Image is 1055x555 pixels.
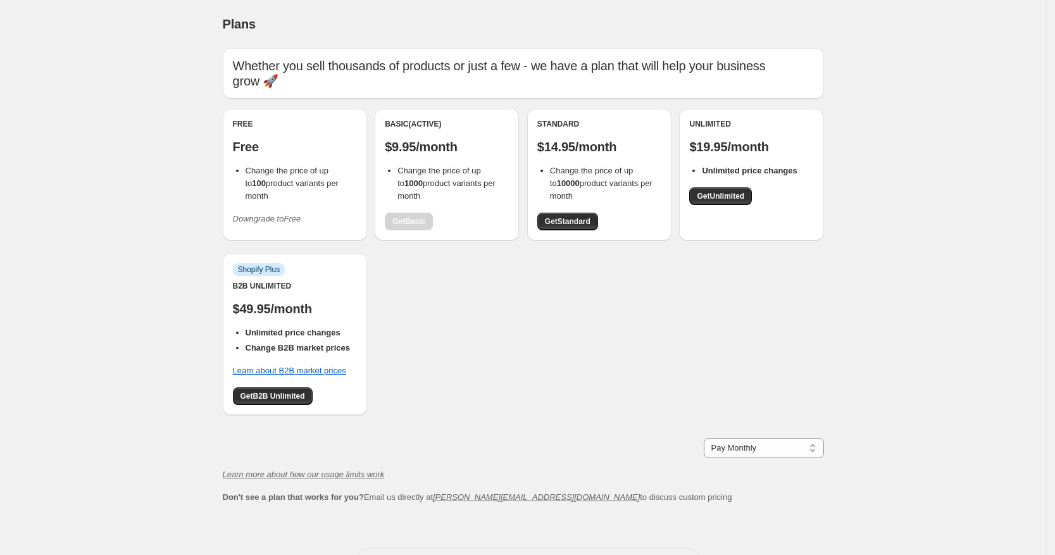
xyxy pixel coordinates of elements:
[223,492,364,502] b: Don't see a plan that works for you?
[233,281,357,291] div: B2B Unlimited
[223,492,732,502] span: Email us directly at to discuss custom pricing
[233,58,814,89] p: Whether you sell thousands of products or just a few - we have a plan that will help your busines...
[433,492,640,502] a: [PERSON_NAME][EMAIL_ADDRESS][DOMAIN_NAME]
[550,166,652,201] span: Change the price of up to product variants per month
[240,391,305,401] span: Get B2B Unlimited
[233,214,301,223] i: Downgrade to Free
[233,301,357,316] p: $49.95/month
[246,343,350,352] b: Change B2B market prices
[252,178,266,188] b: 100
[246,328,340,337] b: Unlimited price changes
[537,139,661,154] p: $14.95/month
[225,209,309,229] button: Downgrade toFree
[233,366,346,375] a: Learn about B2B market prices
[689,139,813,154] p: $19.95/month
[397,166,496,201] span: Change the price of up to product variants per month
[702,166,797,175] b: Unlimited price changes
[233,387,313,405] a: GetB2B Unlimited
[385,119,509,129] div: Basic (Active)
[404,178,423,188] b: 1000
[557,178,580,188] b: 10000
[233,119,357,129] div: Free
[545,216,590,227] span: Get Standard
[246,166,339,201] span: Change the price of up to product variants per month
[385,139,509,154] p: $9.95/month
[233,139,357,154] p: Free
[537,213,598,230] a: GetStandard
[697,191,744,201] span: Get Unlimited
[537,119,661,129] div: Standard
[223,470,385,479] a: Learn more about how our usage limits work
[689,119,813,129] div: Unlimited
[223,17,256,31] span: Plans
[238,265,280,275] span: Shopify Plus
[689,187,752,205] a: GetUnlimited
